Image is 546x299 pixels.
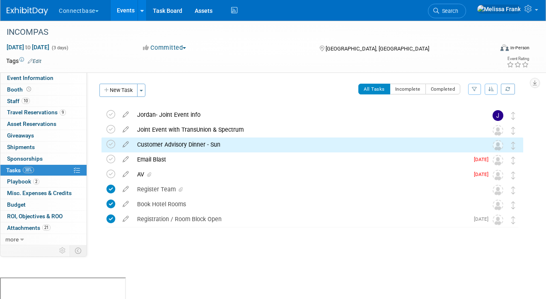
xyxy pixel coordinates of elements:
img: Jordan Sigel [493,110,503,121]
span: Event Information [7,75,53,81]
span: more [5,236,19,243]
a: Giveaways [0,130,87,141]
span: 10 [22,98,30,104]
button: Committed [140,43,189,52]
a: edit [118,171,133,178]
span: to [24,44,32,51]
span: Shipments [7,144,35,150]
img: Unassigned [493,170,503,181]
a: Shipments [0,142,87,153]
div: INCOMPAS [4,25,485,40]
div: In-Person [510,45,529,51]
span: Search [439,8,458,14]
i: Move task [511,186,515,194]
div: Registration / Room Block Open [133,212,469,226]
span: Asset Reservations [7,121,56,127]
span: Travel Reservations [7,109,66,116]
span: Tasks [6,167,34,174]
a: Event Information [0,72,87,84]
img: ExhibitDay [7,7,48,15]
span: Booth [7,86,33,93]
button: All Tasks [358,84,390,94]
a: ROI, Objectives & ROO [0,211,87,222]
a: Refresh [501,84,515,94]
div: Email Blast [133,152,469,166]
i: Move task [511,127,515,135]
a: Edit [28,58,41,64]
img: Unassigned [493,215,503,225]
a: edit [118,141,133,148]
img: Unassigned [493,200,503,210]
i: Move task [511,157,515,164]
a: edit [118,111,133,118]
a: edit [118,126,133,133]
i: Move task [511,112,515,120]
span: [GEOGRAPHIC_DATA], [GEOGRAPHIC_DATA] [326,46,429,52]
button: New Task [99,84,138,97]
img: Unassigned [493,155,503,166]
span: ROI, Objectives & ROO [7,213,63,219]
span: (3 days) [51,45,68,51]
a: Sponsorships [0,153,87,164]
a: edit [118,156,133,163]
span: [DATE] [474,157,493,162]
a: Asset Reservations [0,118,87,130]
span: Misc. Expenses & Credits [7,190,72,196]
button: Completed [425,84,461,94]
span: [DATE] [DATE] [6,43,50,51]
td: Tags [6,57,41,65]
span: [DATE] [474,216,493,222]
span: Staff [7,98,30,104]
a: Misc. Expenses & Credits [0,188,87,199]
button: Incomplete [390,84,426,94]
span: 2 [33,178,39,185]
i: Move task [511,171,515,179]
div: AV [133,167,469,181]
img: Unassigned [493,185,503,195]
img: Unassigned [493,125,503,136]
i: Move task [511,216,515,224]
a: Staff10 [0,96,87,107]
a: Travel Reservations9 [0,107,87,118]
span: 38% [23,167,34,173]
img: Format-Inperson.png [500,44,509,51]
img: Unassigned [493,140,503,151]
a: edit [118,215,133,223]
div: Event Rating [507,57,529,61]
span: 9 [60,109,66,116]
span: Booth not reserved yet [25,86,33,92]
div: Book Hotel Rooms [133,197,476,211]
div: Register Team [133,182,476,196]
a: edit [118,200,133,208]
a: Booth [0,84,87,95]
span: Playbook [7,178,39,185]
a: more [0,234,87,245]
span: 21 [42,224,51,231]
a: edit [118,186,133,193]
a: Budget [0,199,87,210]
span: [DATE] [474,171,493,177]
a: Tasks38% [0,165,87,176]
td: Toggle Event Tabs [70,245,87,256]
span: Attachments [7,224,51,231]
div: Jordan- Joint Event info [133,108,476,122]
i: Move task [511,201,515,209]
i: Move task [511,142,515,149]
div: Joint Event with TransUnion & Spectrum [133,123,476,137]
td: Personalize Event Tab Strip [56,245,70,256]
a: Attachments21 [0,222,87,234]
div: Customer Advisory Dinner - Sun [133,137,476,152]
span: Budget [7,201,26,208]
span: Giveaways [7,132,34,139]
span: Sponsorships [7,155,43,162]
a: Playbook2 [0,176,87,187]
a: Search [428,4,466,18]
div: Event Format [453,43,530,55]
img: Melissa Frank [477,5,521,14]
